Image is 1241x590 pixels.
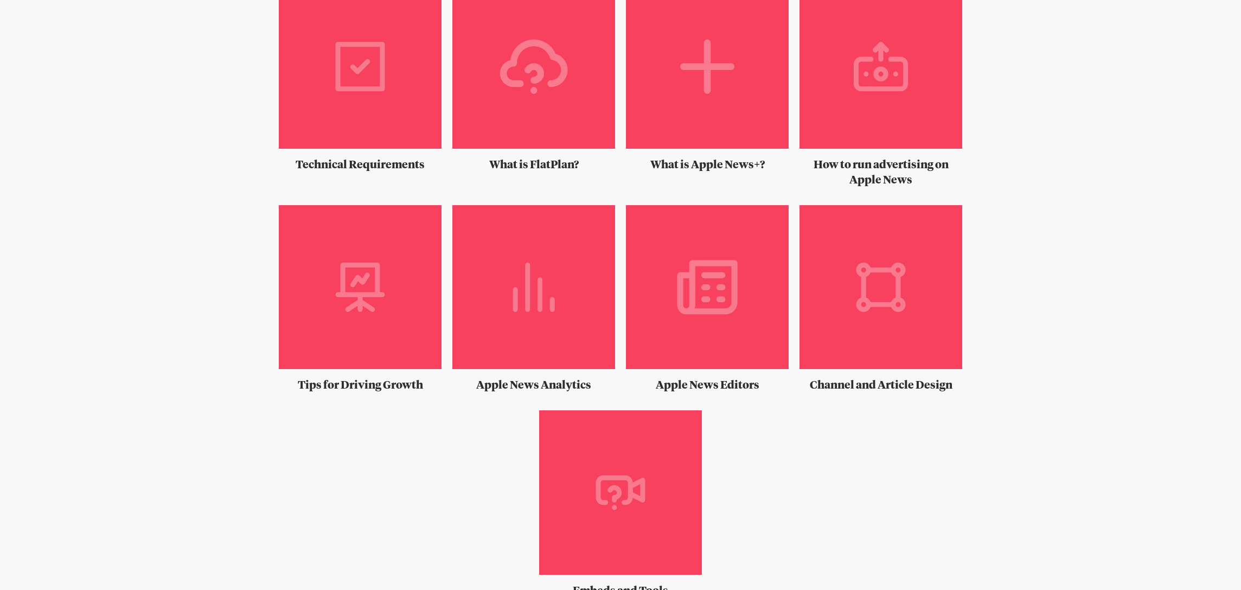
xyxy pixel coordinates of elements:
h2: How to run advertising on Apple News [799,157,962,188]
a: Tips for Driving Growth [279,205,442,393]
a: Apple News Editors [626,205,789,393]
h2: Technical Requirements [279,157,442,173]
h2: Channel and Article Design [799,378,962,393]
h2: What is Apple News+? [626,157,789,173]
a: Channel and Article Design [799,205,962,393]
h2: Tips for Driving Growth [279,378,442,393]
a: Apple News Analytics [452,205,615,393]
h2: What is FlatPlan? [452,157,615,173]
h2: Apple News Editors [626,378,789,393]
h2: Apple News Analytics [452,378,615,393]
